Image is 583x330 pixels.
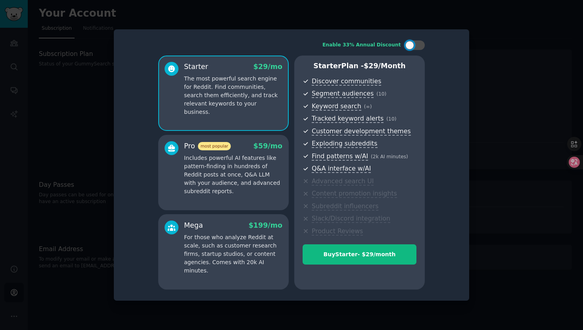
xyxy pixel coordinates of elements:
span: Q&A interface w/AI [312,165,371,173]
div: Mega [184,221,203,230]
span: ( 2k AI minutes ) [371,154,408,159]
p: Includes powerful AI features like pattern-finding in hundreds of Reddit posts at once, Q&A LLM w... [184,154,282,196]
span: Slack/Discord integration [312,215,390,223]
span: Discover communities [312,77,381,86]
span: Segment audiences [312,90,374,98]
span: Keyword search [312,102,361,111]
div: Starter [184,62,208,72]
div: Buy Starter - $ 29 /month [303,250,416,259]
span: ( ∞ ) [364,104,372,109]
span: $ 29 /mo [253,63,282,71]
p: Starter Plan - [303,61,416,71]
span: Find patterns w/AI [312,152,368,161]
span: most popular [198,142,231,150]
span: $ 59 /mo [253,142,282,150]
div: Pro [184,141,231,151]
span: Subreddit influencers [312,202,378,211]
span: Customer development themes [312,127,411,136]
button: BuyStarter- $29/month [303,244,416,265]
span: Advanced search UI [312,177,374,186]
span: Product Reviews [312,227,363,236]
span: Content promotion insights [312,190,397,198]
span: Exploding subreddits [312,140,377,148]
p: The most powerful search engine for Reddit. Find communities, search them efficiently, and track ... [184,75,282,116]
span: ( 10 ) [386,116,396,122]
div: Enable 33% Annual Discount [322,42,401,49]
span: Tracked keyword alerts [312,115,384,123]
span: $ 199 /mo [249,221,282,229]
p: For those who analyze Reddit at scale, such as customer research firms, startup studios, or conte... [184,233,282,275]
span: $ 29 /month [364,62,406,70]
span: ( 10 ) [376,91,386,97]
